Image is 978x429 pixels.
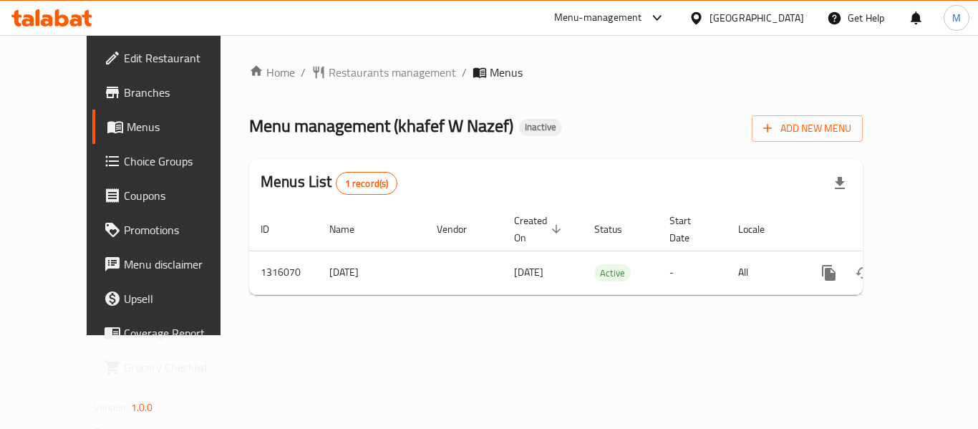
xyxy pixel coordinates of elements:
[124,187,238,204] span: Coupons
[519,121,562,133] span: Inactive
[823,166,857,201] div: Export file
[658,251,727,294] td: -
[752,115,863,142] button: Add New Menu
[329,64,456,81] span: Restaurants management
[462,64,467,81] li: /
[92,350,250,385] a: Grocery Checklist
[124,221,238,238] span: Promotions
[554,9,642,26] div: Menu-management
[249,208,961,295] table: enhanced table
[318,251,425,294] td: [DATE]
[92,247,250,281] a: Menu disclaimer
[710,10,804,26] div: [GEOGRAPHIC_DATA]
[92,213,250,247] a: Promotions
[594,221,641,238] span: Status
[124,153,238,170] span: Choice Groups
[124,324,238,342] span: Coverage Report
[249,64,863,81] nav: breadcrumb
[763,120,851,138] span: Add New Menu
[249,64,295,81] a: Home
[594,265,631,281] span: Active
[124,84,238,101] span: Branches
[669,212,710,246] span: Start Date
[127,118,238,135] span: Menus
[594,264,631,281] div: Active
[514,212,566,246] span: Created On
[124,359,238,376] span: Grocery Checklist
[131,398,153,417] span: 1.0.0
[337,177,397,191] span: 1 record(s)
[249,110,513,142] span: Menu management ( khafef W Nazef )
[952,10,961,26] span: M
[94,398,129,417] span: Version:
[727,251,800,294] td: All
[514,263,543,281] span: [DATE]
[249,251,318,294] td: 1316070
[846,256,881,290] button: Change Status
[329,221,373,238] span: Name
[519,119,562,136] div: Inactive
[92,178,250,213] a: Coupons
[800,208,961,251] th: Actions
[92,316,250,350] a: Coverage Report
[124,49,238,67] span: Edit Restaurant
[336,172,398,195] div: Total records count
[812,256,846,290] button: more
[738,221,783,238] span: Locale
[92,75,250,110] a: Branches
[124,290,238,307] span: Upsell
[437,221,485,238] span: Vendor
[92,144,250,178] a: Choice Groups
[261,221,288,238] span: ID
[124,256,238,273] span: Menu disclaimer
[92,281,250,316] a: Upsell
[311,64,456,81] a: Restaurants management
[261,171,397,195] h2: Menus List
[490,64,523,81] span: Menus
[92,110,250,144] a: Menus
[301,64,306,81] li: /
[92,41,250,75] a: Edit Restaurant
